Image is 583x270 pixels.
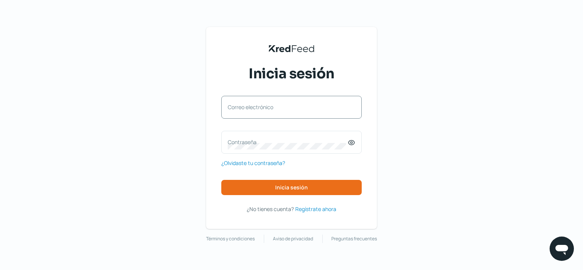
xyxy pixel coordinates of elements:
[295,204,336,214] a: Regístrate ahora
[331,235,377,243] a: Preguntas frecuentes
[275,185,308,190] span: Inicia sesión
[221,158,285,168] a: ¿Olvidaste tu contraseña?
[206,235,255,243] a: Términos y condiciones
[221,180,362,195] button: Inicia sesión
[228,138,348,146] label: Contraseña
[273,235,313,243] a: Aviso de privacidad
[554,241,569,256] img: chatIcon
[228,103,348,111] label: Correo electrónico
[249,64,334,83] span: Inicia sesión
[247,205,294,213] span: ¿No tienes cuenta?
